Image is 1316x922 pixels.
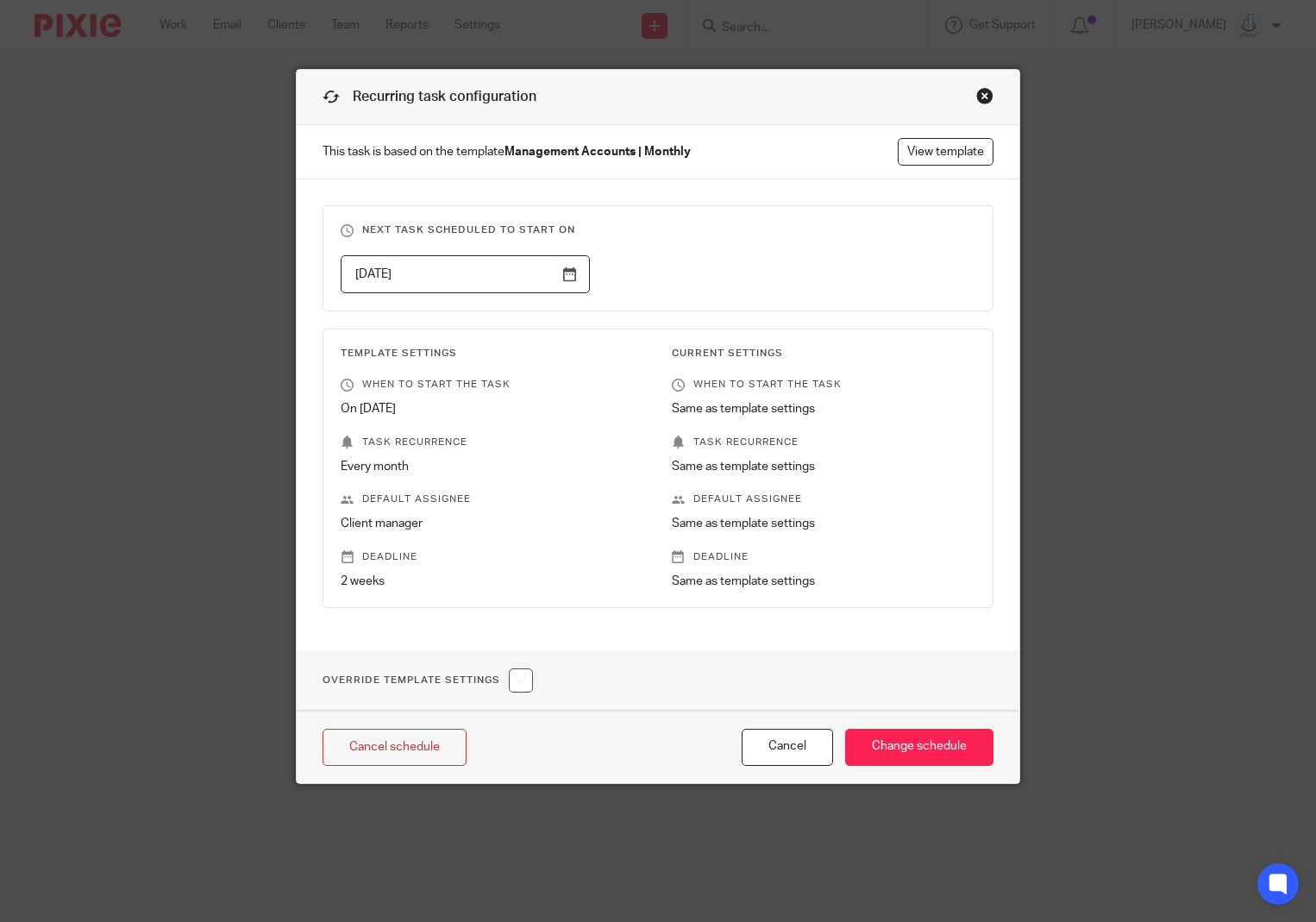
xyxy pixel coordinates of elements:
[341,400,644,417] p: On [DATE]
[341,550,644,564] p: Deadline
[341,223,974,237] h3: Next task scheduled to start on
[341,515,644,532] p: Client manager
[898,138,993,166] a: View template
[323,143,691,160] span: This task is based on the template
[845,729,993,766] input: Change schedule
[672,550,975,564] p: Deadline
[742,729,833,766] button: Cancel
[504,146,691,158] strong: Management Accounts | Monthly
[672,492,975,506] p: Default assignee
[672,458,975,475] p: Same as template settings
[672,436,975,449] p: Task recurrence
[672,400,975,417] p: Same as template settings
[323,729,467,766] a: Cancel schedule
[672,573,975,590] p: Same as template settings
[672,378,975,392] p: When to start the task
[976,87,993,104] div: Close this dialog window
[341,436,644,449] p: Task recurrence
[341,347,644,361] h3: Template Settings
[341,492,644,506] p: Default assignee
[323,87,536,107] h1: Recurring task configuration
[323,668,533,693] h1: Override Template Settings
[672,347,975,361] h3: Current Settings
[341,458,644,475] p: Every month
[341,573,644,590] p: 2 weeks
[341,378,644,392] p: When to start the task
[672,515,975,532] p: Same as template settings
